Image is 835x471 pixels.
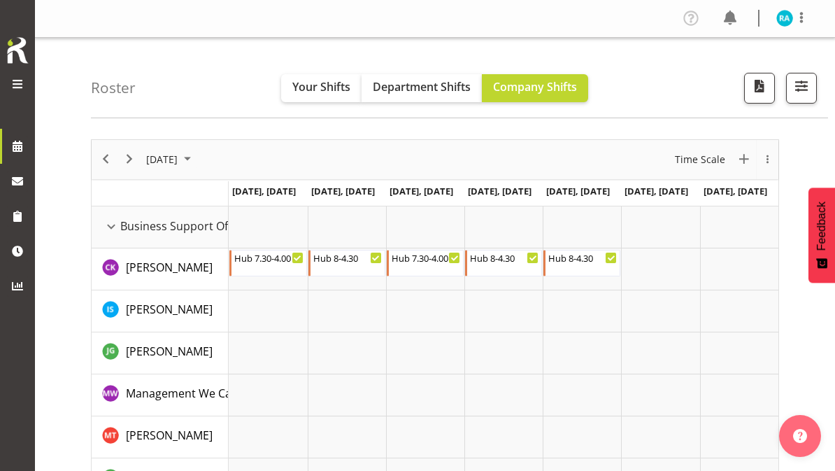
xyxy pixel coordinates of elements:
[786,73,817,104] button: Filter Shifts
[234,251,303,265] div: Hub 7.30-4.00
[126,260,213,275] span: [PERSON_NAME]
[92,248,229,290] td: Chloe Kim resource
[704,185,767,197] span: [DATE], [DATE]
[470,251,538,265] div: Hub 8-4.30
[92,206,229,248] td: Business Support Office resource
[91,80,136,96] h4: Roster
[3,35,31,66] img: Rosterit icon logo
[373,79,471,94] span: Department Shifts
[97,150,115,168] button: Previous
[92,416,229,458] td: Michelle Thomas resource
[548,251,617,265] div: Hub 8-4.30
[793,429,807,443] img: help-xxl-2.png
[117,140,141,179] div: next period
[126,301,213,318] a: [PERSON_NAME]
[776,10,793,27] img: rachna-anderson11498.jpg
[292,79,350,94] span: Your Shifts
[120,218,247,234] span: Business Support Office
[468,185,531,197] span: [DATE], [DATE]
[543,250,620,276] div: Chloe Kim"s event - Hub 8-4.30 Begin From Friday, November 28, 2025 at 8:00:00 AM GMT+13:00 Ends ...
[126,385,243,402] a: Management We Care
[808,188,835,283] button: Feedback - Show survey
[493,79,577,94] span: Company Shifts
[673,150,727,168] span: Time Scale
[308,250,385,276] div: Chloe Kim"s event - Hub 8-4.30 Begin From Tuesday, November 25, 2025 at 8:00:00 AM GMT+13:00 Ends...
[313,251,382,265] div: Hub 8-4.30
[94,140,117,179] div: previous period
[362,74,482,102] button: Department Shifts
[735,150,754,168] button: New Event
[232,185,296,197] span: [DATE], [DATE]
[229,250,306,276] div: Chloe Kim"s event - Hub 7.30-4.00 Begin From Monday, November 24, 2025 at 7:30:00 AM GMT+13:00 En...
[144,150,197,168] button: November 2025
[126,427,213,444] a: [PERSON_NAME]
[311,185,375,197] span: [DATE], [DATE]
[390,185,453,197] span: [DATE], [DATE]
[546,185,610,197] span: [DATE], [DATE]
[281,74,362,102] button: Your Shifts
[465,250,542,276] div: Chloe Kim"s event - Hub 8-4.30 Begin From Thursday, November 27, 2025 at 8:00:00 AM GMT+13:00 End...
[392,251,460,265] div: Hub 7.30-4.00
[625,185,688,197] span: [DATE], [DATE]
[756,140,778,179] div: overflow
[673,150,728,168] button: Time Scale
[145,150,179,168] span: [DATE]
[387,250,464,276] div: Chloe Kim"s event - Hub 7.30-4.00 Begin From Wednesday, November 26, 2025 at 7:30:00 AM GMT+13:00...
[92,374,229,416] td: Management We Care resource
[92,332,229,374] td: Janine Grundler resource
[815,202,828,251] span: Feedback
[744,73,775,104] button: Download a PDF of the roster according to the set date range.
[92,290,229,332] td: Isabel Simcox resource
[126,343,213,360] a: [PERSON_NAME]
[141,140,199,179] div: November 2025
[482,74,588,102] button: Company Shifts
[120,150,139,168] button: Next
[126,259,213,276] a: [PERSON_NAME]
